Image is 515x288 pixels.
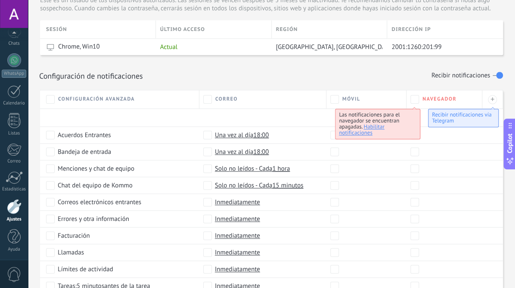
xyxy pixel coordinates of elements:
[272,181,303,190] span: 15 minutos
[2,159,27,164] div: Correo
[488,95,497,104] div: +
[58,231,90,240] span: Facturación
[272,164,290,173] span: 1 hora
[58,198,141,206] span: Correos electrónicos entrantes
[58,164,134,173] span: Menciones y chat de equipo
[339,111,400,130] span: Las notificaciones para el navegador se encuentran apagadas.
[58,131,111,139] span: Acuerdos Entrantes
[58,265,113,273] span: Límites de actividad
[431,72,490,80] h1: Recibir notificaciones
[432,111,491,124] span: Recibir notificaciones vía Telegram
[2,70,26,78] div: WhatsApp
[2,101,27,106] div: Calendario
[39,71,143,81] h1: Configuración de notificaciones
[215,231,260,240] span: Inmediatamente
[342,96,360,102] span: Móvil
[339,123,385,136] span: Habilitar notificaciones
[391,43,441,51] span: 2001:1260:201:99
[215,248,260,257] span: Inmediatamente
[215,131,269,139] span: Una vez al día
[215,147,269,156] span: Una vez al día
[2,247,27,252] div: Ayuda
[58,147,111,156] span: Bandeja de entrada
[387,20,503,38] div: Dirección IP
[156,20,271,38] div: último acceso
[272,20,387,38] div: Región
[215,198,260,206] span: Inmediatamente
[160,43,177,51] span: Actual
[215,265,260,273] span: Inmediatamente
[272,39,383,55] div: Querétaro City, Mexico
[46,20,155,38] div: Sesión
[58,43,100,51] span: Chrome, Win10
[58,96,135,102] span: Configuración avanzada
[215,164,290,173] span: Solo no leídos - Cada
[2,41,27,46] div: Chats
[276,43,394,51] span: [GEOGRAPHIC_DATA], [GEOGRAPHIC_DATA]
[215,181,304,190] span: Solo no leídos - Cada
[2,187,27,192] div: Estadísticas
[58,248,84,257] span: Llamadas
[58,181,133,190] span: Chat del equipo de Kommo
[506,134,514,153] span: Copilot
[215,214,260,223] span: Inmediatamente
[387,39,496,55] div: 2001:1260:201:99
[253,147,269,156] span: 18:00
[2,217,27,222] div: Ajustes
[422,96,456,102] span: Navegador
[2,131,27,136] div: Listas
[58,214,129,223] span: Errores y otra información
[215,96,238,102] span: Correo
[253,131,269,139] span: 18:00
